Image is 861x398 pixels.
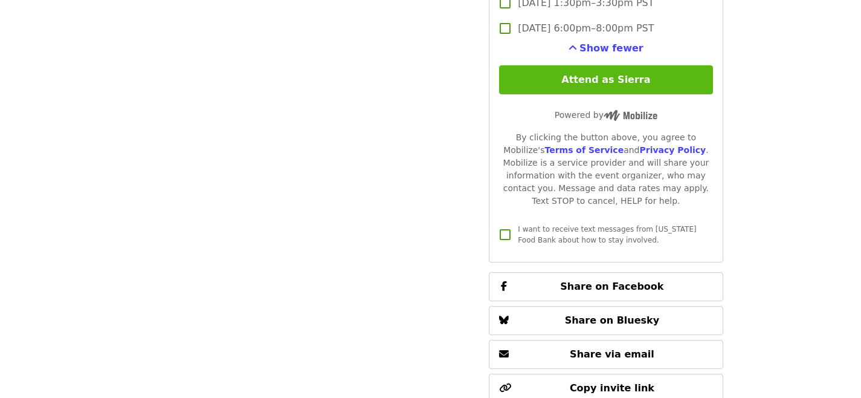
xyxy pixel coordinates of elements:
span: Share on Bluesky [565,315,660,326]
span: Share via email [570,348,654,360]
a: Privacy Policy [639,145,706,155]
button: Share on Facebook [489,272,723,301]
div: By clicking the button above, you agree to Mobilize's and . Mobilize is a service provider and wi... [499,131,712,207]
span: I want to receive text messages from [US_STATE] Food Bank about how to stay involved. [518,225,696,244]
button: See more timeslots [569,41,643,56]
span: Copy invite link [570,382,654,394]
img: Powered by Mobilize [604,110,657,121]
span: Powered by [555,110,657,120]
button: Share via email [489,340,723,369]
button: Share on Bluesky [489,306,723,335]
span: Share on Facebook [560,281,663,292]
button: Attend as Sierra [499,65,712,94]
a: Terms of Service [544,145,624,155]
span: [DATE] 6:00pm–8:00pm PST [518,21,654,36]
span: Show fewer [579,42,643,54]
